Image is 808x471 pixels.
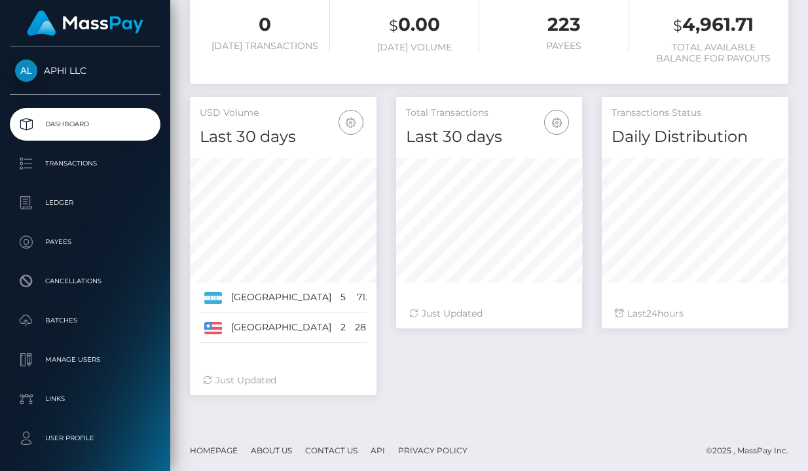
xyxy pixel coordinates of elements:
[499,41,629,52] h6: Payees
[10,147,160,180] a: Transactions
[336,283,350,313] td: 5
[406,107,573,120] h5: Total Transactions
[15,271,155,291] p: Cancellations
[612,126,779,148] h4: Daily Distribution
[300,440,363,461] a: Contact Us
[15,60,37,82] img: APHI LLC
[336,313,350,343] td: 2
[185,440,243,461] a: Homepage
[10,304,160,337] a: Batches
[15,154,155,173] p: Transactions
[649,42,779,64] h6: Total Available Balance for Payouts
[499,12,629,37] h3: 223
[615,307,775,321] div: Last hours
[203,374,363,387] div: Just Updated
[15,193,155,213] p: Ledger
[15,232,155,252] p: Payees
[706,444,798,458] div: © 2025 , MassPay Inc.
[612,107,779,120] h5: Transactions Status
[389,16,398,35] small: $
[10,265,160,298] a: Cancellations
[10,186,160,219] a: Ledger
[393,440,473,461] a: Privacy Policy
[10,65,160,77] span: APHI LLC
[10,343,160,376] a: Manage Users
[409,307,570,321] div: Just Updated
[227,313,336,343] td: [GEOGRAPHIC_DATA]
[200,12,330,37] h3: 0
[350,12,480,39] h3: 0.00
[10,108,160,141] a: Dashboard
[15,389,155,409] p: Links
[200,126,367,148] h4: Last 30 days
[27,10,143,36] img: MassPay Logo
[204,292,222,304] img: HN.png
[350,313,391,343] td: 28.57%
[350,283,391,313] td: 71.43%
[204,322,222,334] img: US.png
[10,226,160,258] a: Payees
[673,16,682,35] small: $
[15,114,155,134] p: Dashboard
[200,107,367,120] h5: USD Volume
[649,12,779,39] h3: 4,961.71
[406,126,573,148] h4: Last 30 days
[10,383,160,415] a: Links
[10,422,160,455] a: User Profile
[200,41,330,52] h6: [DATE] Transactions
[350,42,480,53] h6: [DATE] Volume
[15,428,155,448] p: User Profile
[365,440,390,461] a: API
[246,440,297,461] a: About Us
[15,311,155,330] p: Batches
[646,307,657,319] span: 24
[15,350,155,370] p: Manage Users
[227,283,336,313] td: [GEOGRAPHIC_DATA]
